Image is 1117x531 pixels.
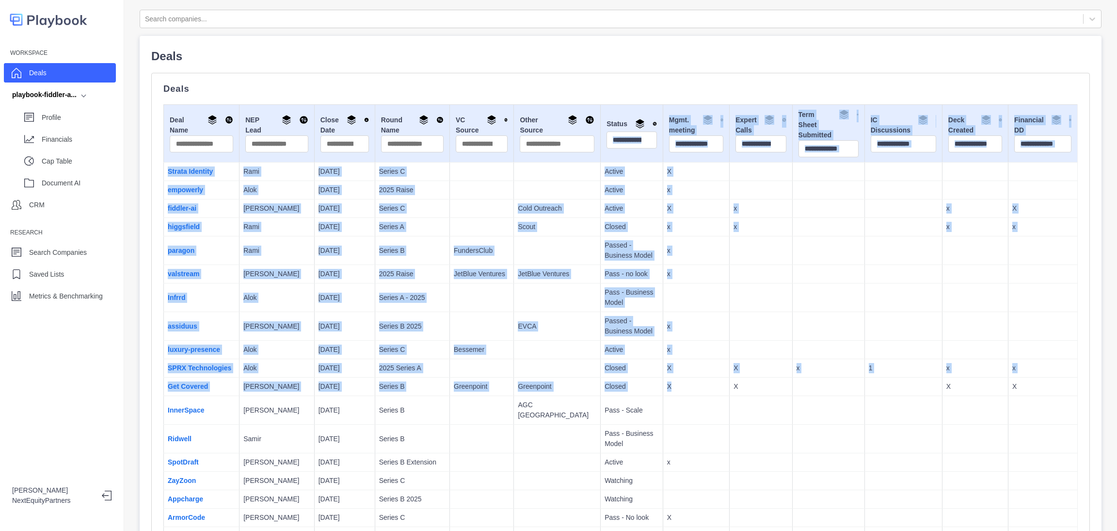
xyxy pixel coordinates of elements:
[667,166,725,177] p: X
[765,115,774,125] img: Group By
[734,382,788,392] p: X
[243,185,310,195] p: Alok
[454,382,510,392] p: Greenpoint
[243,321,310,332] p: [PERSON_NAME]
[319,434,371,444] p: [DATE]
[319,166,371,177] p: [DATE]
[168,223,200,231] a: higgsfield
[869,363,938,373] p: 1
[605,240,659,261] p: Passed - Business Model
[29,68,47,78] p: Deals
[379,203,446,214] p: Series C
[319,513,371,523] p: [DATE]
[168,477,196,484] a: ZayZoon
[379,363,446,373] p: 2025 Series A
[999,115,1002,125] img: Sort
[720,115,724,125] img: Sort
[243,269,310,279] p: [PERSON_NAME]
[42,134,116,145] p: Financials
[605,287,659,308] p: Pass - Business Model
[168,382,208,390] a: Get Covered
[798,110,859,140] div: Term Sheet Submitted
[667,513,725,523] p: X
[454,345,510,355] p: Bessemer
[797,363,861,373] p: x
[168,458,199,466] a: SpotDraft
[319,405,371,415] p: [DATE]
[946,222,1004,232] p: x
[243,363,310,373] p: Alok
[936,115,936,125] img: Sort
[243,246,310,256] p: Rami
[1012,363,1073,373] p: x
[948,115,1002,135] div: Deck Created
[168,346,220,353] a: luxury-presence
[605,363,659,373] p: Closed
[29,200,45,210] p: CRM
[319,222,371,232] p: [DATE]
[379,476,446,486] p: Series C
[225,115,233,125] img: Sort
[168,406,204,414] a: InnerSpace
[667,345,725,355] p: x
[379,185,446,195] p: 2025 Raise
[243,434,310,444] p: Samir
[243,166,310,177] p: Rami
[42,156,116,166] p: Cap Table
[735,115,786,135] div: Expert Calls
[605,316,659,336] p: Passed - Business Model
[319,345,371,355] p: [DATE]
[734,222,788,232] p: x
[379,246,446,256] p: Series B
[605,222,659,232] p: Closed
[918,115,928,125] img: Group By
[667,222,725,232] p: x
[364,115,369,125] img: Sort DESC
[29,269,64,280] p: Saved Lists
[585,115,594,125] img: Sort
[379,382,446,392] p: Series B
[946,382,1004,392] p: X
[379,494,446,504] p: Series B 2025
[29,248,87,258] p: Search Companies
[487,115,496,125] img: Group By
[168,270,199,278] a: valstream
[319,185,371,195] p: [DATE]
[605,203,659,214] p: Active
[605,476,659,486] p: Watching
[319,476,371,486] p: [DATE]
[605,457,659,467] p: Active
[605,382,659,392] p: Closed
[207,115,217,125] img: Group By
[319,457,371,467] p: [DATE]
[667,203,725,214] p: X
[605,185,659,195] p: Active
[518,203,596,214] p: Cold Outreach
[871,115,936,135] div: IC Discussions
[703,115,713,125] img: Group By
[518,269,596,279] p: JetBlue Ventures
[504,115,508,125] img: Sort
[568,115,577,125] img: Group By
[12,485,94,496] p: [PERSON_NAME]
[379,345,446,355] p: Series C
[282,115,291,125] img: Group By
[243,293,310,303] p: Alok
[946,363,1004,373] p: x
[782,115,786,125] img: Sort
[1014,115,1071,135] div: Financial DD
[151,48,1090,65] p: Deals
[857,110,859,119] img: Sort
[653,119,657,129] img: Sort
[168,364,231,372] a: SPRX Technologies
[168,435,191,443] a: Ridwell
[379,166,446,177] p: Series C
[667,269,725,279] p: x
[319,269,371,279] p: [DATE]
[243,457,310,467] p: [PERSON_NAME]
[734,363,788,373] p: X
[667,457,725,467] p: x
[1012,382,1073,392] p: X
[734,203,788,214] p: x
[606,119,657,132] div: Status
